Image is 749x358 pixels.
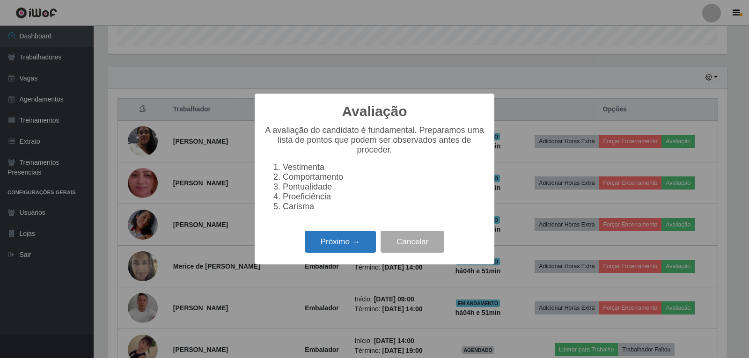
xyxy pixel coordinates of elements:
[342,103,407,120] h2: Avaliação
[283,162,485,172] li: Vestimenta
[283,192,485,202] li: Proeficiência
[305,231,376,253] button: Próximo →
[283,202,485,212] li: Carisma
[264,125,485,155] p: A avaliação do candidato é fundamental. Preparamos uma lista de pontos que podem ser observados a...
[283,172,485,182] li: Comportamento
[381,231,444,253] button: Cancelar
[283,182,485,192] li: Pontualidade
